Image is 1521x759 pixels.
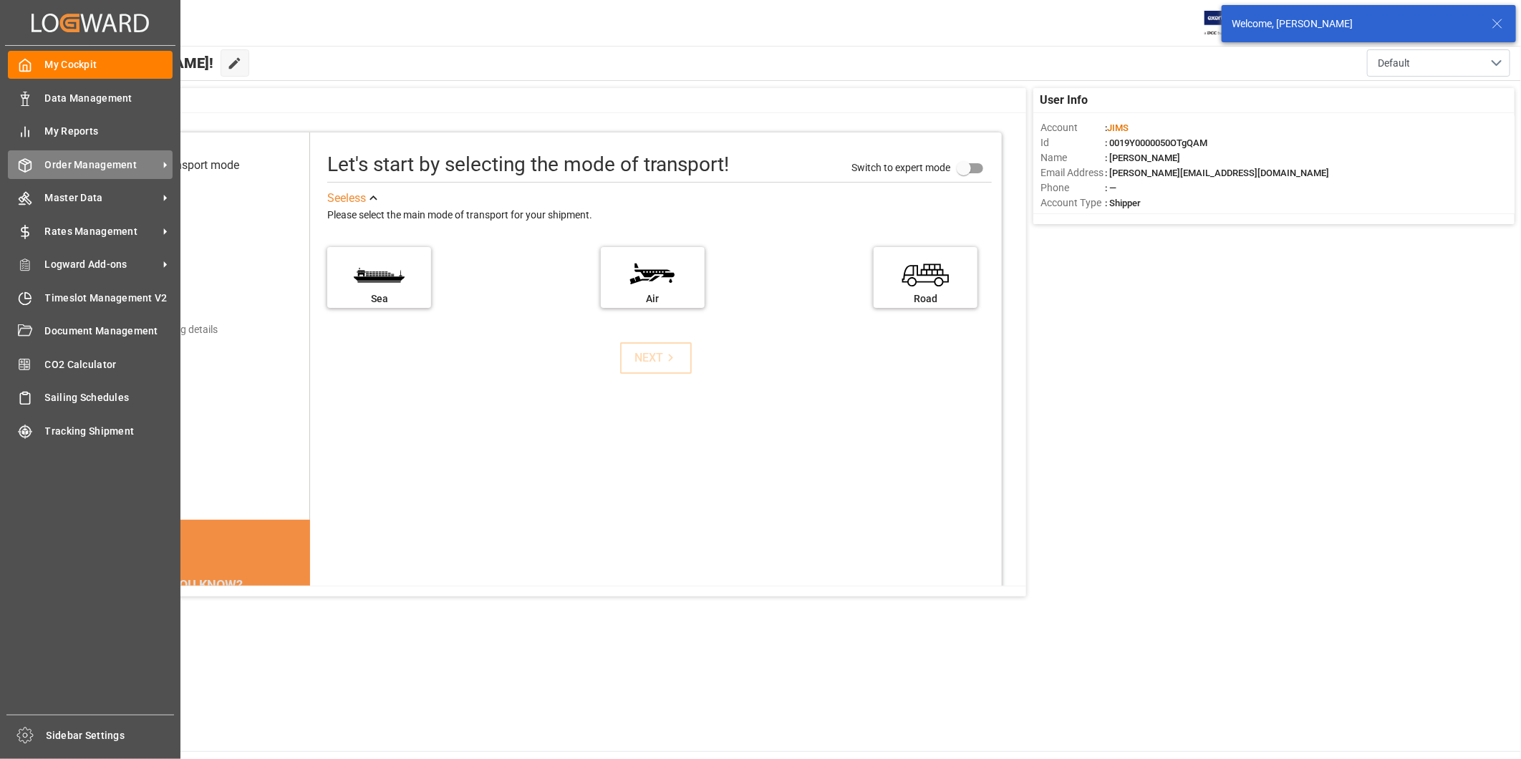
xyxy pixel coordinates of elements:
[634,349,678,367] div: NEXT
[608,291,697,306] div: Air
[1040,135,1105,150] span: Id
[45,190,158,206] span: Master Data
[1204,11,1254,36] img: Exertis%20JAM%20-%20Email%20Logo.jpg_1722504956.jpg
[327,150,729,180] div: Let's start by selecting the mode of transport!
[47,728,175,743] span: Sidebar Settings
[1040,150,1105,165] span: Name
[45,324,173,339] span: Document Management
[1105,198,1141,208] span: : Shipper
[8,384,173,412] a: Sailing Schedules
[8,284,173,311] a: Timeslot Management V2
[8,350,173,378] a: CO2 Calculator
[59,49,213,77] span: Hello [PERSON_NAME]!
[45,291,173,306] span: Timeslot Management V2
[1105,137,1207,148] span: : 0019Y0000050OTgQAM
[8,51,173,79] a: My Cockpit
[1040,165,1105,180] span: Email Address
[128,322,218,337] div: Add shipping details
[620,342,692,374] button: NEXT
[45,390,173,405] span: Sailing Schedules
[45,357,173,372] span: CO2 Calculator
[45,124,173,139] span: My Reports
[1105,168,1329,178] span: : [PERSON_NAME][EMAIL_ADDRESS][DOMAIN_NAME]
[128,157,239,174] div: Select transport mode
[1040,195,1105,211] span: Account Type
[1232,16,1478,32] div: Welcome, [PERSON_NAME]
[45,158,158,173] span: Order Management
[334,291,424,306] div: Sea
[1105,183,1116,193] span: : —
[45,91,173,106] span: Data Management
[1107,122,1129,133] span: JIMS
[1105,122,1129,133] span: :
[851,162,950,173] span: Switch to expert mode
[1378,56,1410,71] span: Default
[8,84,173,112] a: Data Management
[1367,49,1510,77] button: open menu
[8,317,173,345] a: Document Management
[881,291,970,306] div: Road
[45,257,158,272] span: Logward Add-ons
[1040,120,1105,135] span: Account
[327,190,366,207] div: See less
[1105,153,1180,163] span: : [PERSON_NAME]
[45,424,173,439] span: Tracking Shipment
[45,224,158,239] span: Rates Management
[45,57,173,72] span: My Cockpit
[1040,92,1088,109] span: User Info
[8,417,173,445] a: Tracking Shipment
[327,207,991,224] div: Please select the main mode of transport for your shipment.
[1040,180,1105,195] span: Phone
[8,117,173,145] a: My Reports
[80,570,311,600] div: DID YOU KNOW?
